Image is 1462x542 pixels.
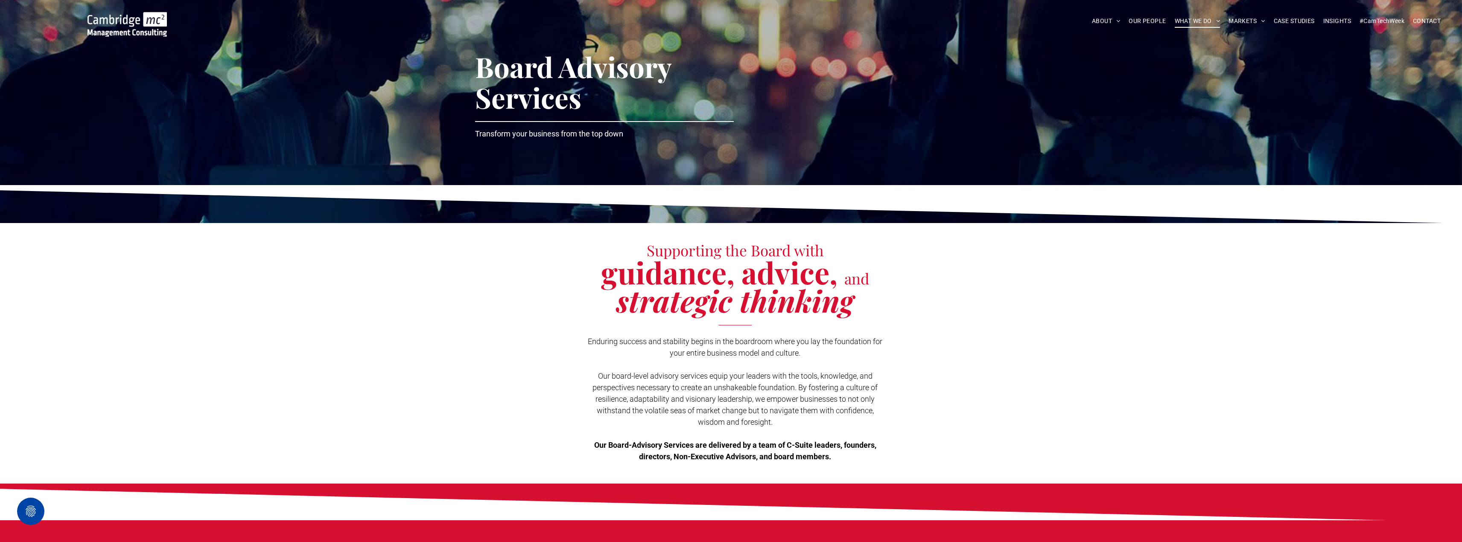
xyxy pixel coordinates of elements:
[1224,14,1269,28] a: MARKETS
[1124,14,1170,28] a: OUR PEOPLE
[594,441,876,461] span: Our Board-Advisory Services are delivered by a team of C-Suite leaders, founders, directors, Non-...
[1269,14,1319,28] a: CASE STUDIES
[1409,14,1445,28] a: CONTACT
[592,371,878,426] span: Our board-level advisory services equip your leaders with the tools, knowledge, and perspectives ...
[475,48,671,116] span: Board Advisory Services
[1355,14,1409,28] a: #CamTechWeek
[475,129,623,138] span: Transform your business from the top down
[1088,14,1125,28] a: ABOUT
[647,240,824,260] span: Supporting the Board with
[601,252,838,292] span: guidance, advice,
[1319,14,1355,28] a: INSIGHTS
[1170,14,1225,28] a: WHAT WE DO
[88,12,167,37] img: Cambridge MC Logo
[588,337,882,357] span: Enduring success and stability begins in the boardroom where you lay the foundation for your enti...
[616,280,854,320] span: strategic thinking
[844,268,869,288] span: and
